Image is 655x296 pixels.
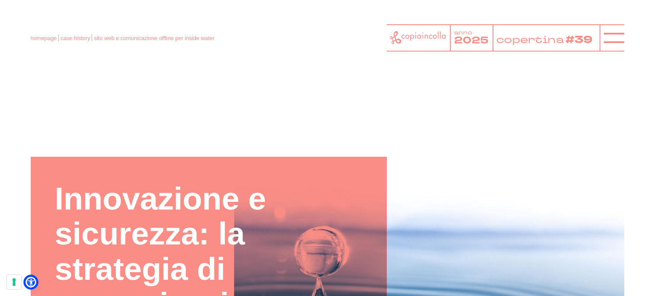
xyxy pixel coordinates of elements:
a: Open Accessibility Menu [26,277,36,287]
tspan: 2025 [454,34,489,47]
a: homepage [31,35,57,41]
button: Le tue preferenze relative al consenso per le tecnologie di tracciamento [7,275,21,289]
tspan: copertina [496,32,566,46]
tspan: anno [454,29,472,36]
span: sito web e comunicazione offline per inside water [94,35,214,41]
a: case history [61,35,90,41]
tspan: #39 [568,32,596,47]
